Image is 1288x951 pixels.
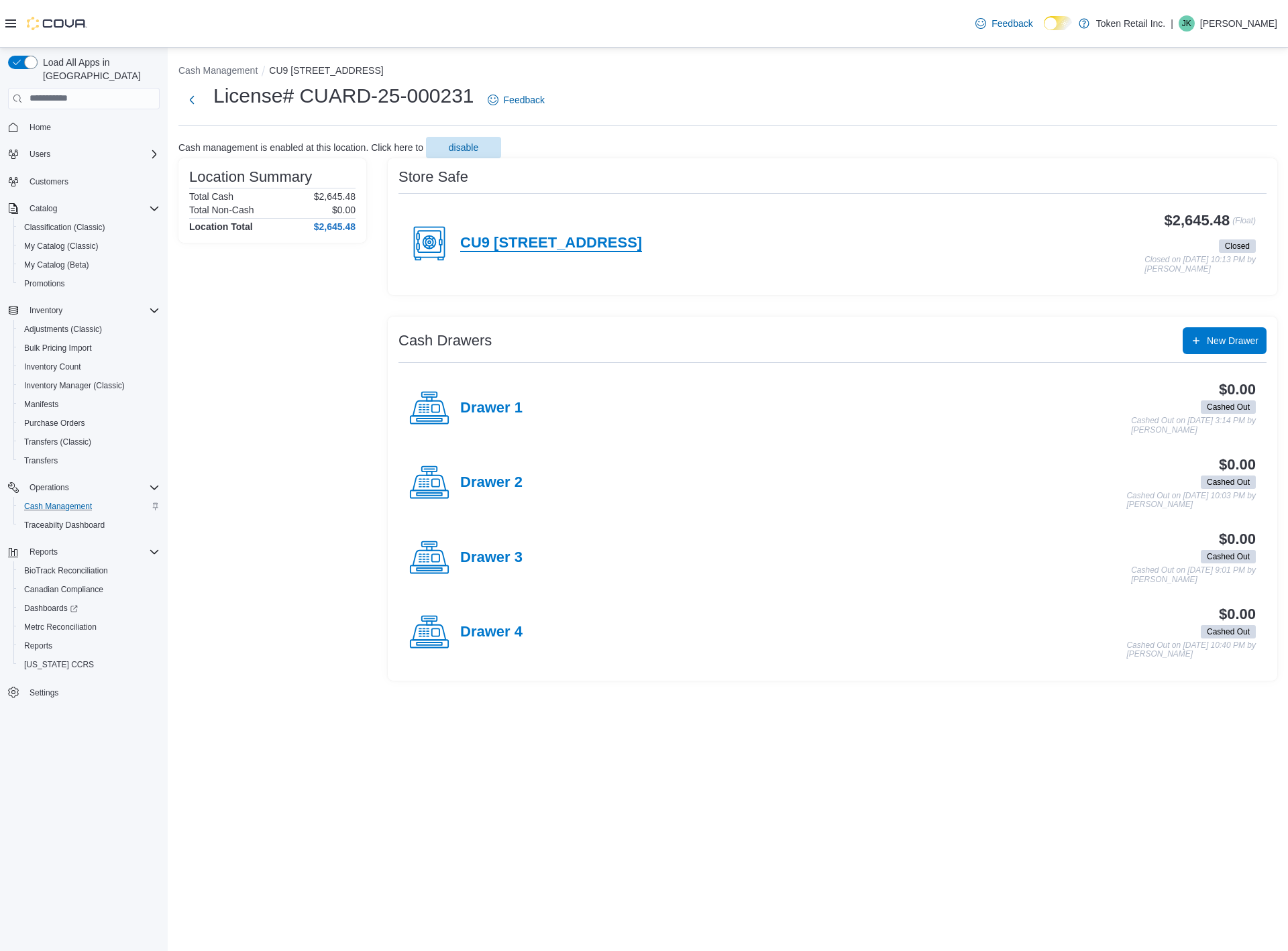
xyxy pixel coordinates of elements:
a: Feedback [970,10,1038,37]
input: Dark Mode [1044,16,1072,30]
span: BioTrack Reconciliation [24,565,108,576]
span: Home [30,122,51,133]
a: Cash Management [19,498,97,514]
span: Purchase Orders [19,415,160,431]
span: My Catalog (Beta) [19,257,160,273]
a: Reports [19,638,58,654]
span: Metrc Reconciliation [24,622,97,632]
button: New Drawer [1183,327,1267,354]
span: Users [30,149,50,160]
button: Traceabilty Dashboard [13,516,165,535]
h3: Location Summary [189,169,312,185]
span: Manifests [24,399,58,410]
span: disable [449,141,478,154]
span: Transfers (Classic) [19,434,160,450]
span: Inventory Manager (Classic) [19,378,160,394]
button: Adjustments (Classic) [13,320,165,339]
button: CU9 [STREET_ADDRESS] [269,65,383,76]
span: Closed [1219,239,1256,253]
p: (Float) [1232,213,1256,237]
span: Promotions [24,278,65,289]
p: Token Retail Inc. [1096,15,1166,32]
a: Classification (Classic) [19,219,111,235]
a: Promotions [19,276,70,292]
a: Traceabilty Dashboard [19,517,110,533]
h4: Drawer 2 [460,474,523,492]
span: Traceabilty Dashboard [19,517,160,533]
span: Manifests [19,396,160,412]
button: Purchase Orders [13,414,165,433]
span: Classification (Classic) [24,222,105,233]
span: Operations [30,482,69,493]
button: Classification (Classic) [13,218,165,237]
span: Cashed Out [1201,475,1256,489]
a: Settings [24,685,64,701]
span: Reports [24,544,160,560]
h6: Total Cash [189,191,233,202]
a: Bulk Pricing Import [19,340,97,356]
button: Cash Management [178,65,258,76]
p: Cash management is enabled at this location. Click here to [178,142,423,153]
span: Customers [24,173,160,190]
a: Adjustments (Classic) [19,321,107,337]
a: My Catalog (Beta) [19,257,95,273]
button: Next [178,87,205,113]
a: Dashboards [13,599,165,618]
span: New Drawer [1207,334,1258,347]
span: Inventory [24,302,160,319]
span: Cashed Out [1201,550,1256,563]
span: Transfers (Classic) [24,437,91,447]
span: Inventory [30,305,62,316]
button: Inventory [3,301,165,320]
span: Bulk Pricing Import [24,343,92,353]
h3: $0.00 [1219,382,1256,398]
span: Cash Management [24,501,92,512]
button: Bulk Pricing Import [13,339,165,357]
span: Bulk Pricing Import [19,340,160,356]
a: Purchase Orders [19,415,91,431]
button: Cash Management [13,497,165,516]
button: Manifests [13,395,165,414]
span: Adjustments (Classic) [19,321,160,337]
a: [US_STATE] CCRS [19,657,99,673]
h4: Drawer 1 [460,400,523,417]
p: Closed on [DATE] 10:13 PM by [PERSON_NAME] [1144,256,1256,274]
span: Reports [30,547,58,557]
img: Cova [27,17,87,30]
span: Reports [19,638,160,654]
span: Metrc Reconciliation [19,619,160,635]
span: Closed [1225,240,1250,252]
span: Dashboards [24,603,78,614]
span: Customers [30,176,68,187]
button: Reports [13,636,165,655]
a: My Catalog (Classic) [19,238,104,254]
h3: $0.00 [1219,531,1256,547]
span: Cashed Out [1201,625,1256,638]
span: Cashed Out [1207,626,1250,638]
h6: Total Non-Cash [189,205,254,215]
p: Cashed Out on [DATE] 9:01 PM by [PERSON_NAME] [1131,566,1256,584]
button: Operations [3,478,165,497]
button: BioTrack Reconciliation [13,561,165,580]
span: Inventory Count [19,359,160,375]
button: Catalog [24,201,62,217]
nav: An example of EuiBreadcrumbs [178,64,1277,80]
span: My Catalog (Classic) [24,241,99,251]
span: Load All Apps in [GEOGRAPHIC_DATA] [38,56,160,82]
a: Inventory Count [19,359,87,375]
p: Cashed Out on [DATE] 3:14 PM by [PERSON_NAME] [1131,416,1256,435]
button: Canadian Compliance [13,580,165,599]
button: Users [24,146,56,162]
span: Cash Management [19,498,160,514]
span: Cashed Out [1207,551,1250,563]
span: Cashed Out [1207,401,1250,413]
span: Cashed Out [1207,476,1250,488]
div: Jamie Kaye [1179,15,1195,32]
h4: CU9 [STREET_ADDRESS] [460,235,642,252]
h4: Drawer 3 [460,549,523,567]
a: Dashboards [19,600,83,616]
p: [PERSON_NAME] [1200,15,1277,32]
a: Transfers [19,453,63,469]
span: Feedback [991,17,1032,30]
